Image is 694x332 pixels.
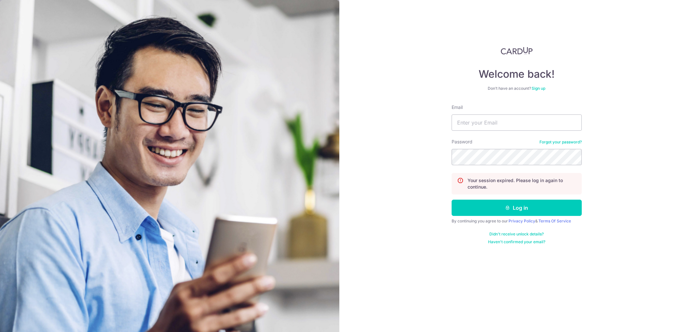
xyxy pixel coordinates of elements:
a: Haven't confirmed your email? [488,239,545,245]
label: Password [452,139,472,145]
a: Forgot your password? [539,139,582,145]
button: Log in [452,200,582,216]
div: By continuing you agree to our & [452,219,582,224]
div: Don’t have an account? [452,86,582,91]
label: Email [452,104,463,111]
a: Didn't receive unlock details? [489,232,544,237]
a: Sign up [532,86,545,91]
a: Terms Of Service [538,219,571,223]
h4: Welcome back! [452,68,582,81]
input: Enter your Email [452,114,582,131]
p: Your session expired. Please log in again to continue. [468,177,576,190]
img: CardUp Logo [501,47,533,55]
a: Privacy Policy [509,219,535,223]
